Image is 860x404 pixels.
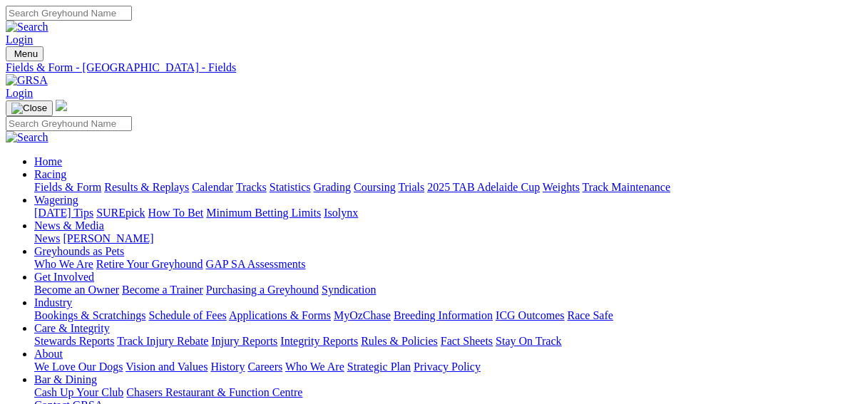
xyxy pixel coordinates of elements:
[11,103,47,114] img: Close
[34,309,854,322] div: Industry
[34,271,94,283] a: Get Involved
[496,335,561,347] a: Stay On Track
[324,207,358,219] a: Isolynx
[6,21,48,33] img: Search
[34,284,854,296] div: Get Involved
[34,168,66,180] a: Racing
[192,181,233,193] a: Calendar
[34,361,854,373] div: About
[567,309,613,321] a: Race Safe
[247,361,282,373] a: Careers
[206,258,306,270] a: GAP SA Assessments
[6,33,33,46] a: Login
[34,232,60,244] a: News
[496,309,564,321] a: ICG Outcomes
[34,386,123,398] a: Cash Up Your Club
[270,181,311,193] a: Statistics
[314,181,351,193] a: Grading
[34,245,124,257] a: Greyhounds as Pets
[211,335,277,347] a: Injury Reports
[236,181,267,193] a: Tracks
[6,46,43,61] button: Toggle navigation
[229,309,331,321] a: Applications & Forms
[361,335,438,347] a: Rules & Policies
[34,194,78,206] a: Wagering
[285,361,344,373] a: Who We Are
[148,309,226,321] a: Schedule of Fees
[354,181,396,193] a: Coursing
[394,309,493,321] a: Breeding Information
[6,61,854,74] a: Fields & Form - [GEOGRAPHIC_DATA] - Fields
[34,373,97,385] a: Bar & Dining
[34,181,101,193] a: Fields & Form
[427,181,540,193] a: 2025 TAB Adelaide Cup
[117,335,208,347] a: Track Injury Rebate
[347,361,411,373] a: Strategic Plan
[34,386,854,399] div: Bar & Dining
[34,335,854,348] div: Care & Integrity
[322,284,376,296] a: Syndication
[6,116,132,131] input: Search
[34,322,110,334] a: Care & Integrity
[34,181,854,194] div: Racing
[34,284,119,296] a: Become an Owner
[206,207,321,219] a: Minimum Betting Limits
[34,155,62,167] a: Home
[34,335,114,347] a: Stewards Reports
[6,6,132,21] input: Search
[63,232,153,244] a: [PERSON_NAME]
[34,348,63,360] a: About
[6,74,48,87] img: GRSA
[56,100,67,111] img: logo-grsa-white.png
[206,284,319,296] a: Purchasing a Greyhound
[34,207,93,219] a: [DATE] Tips
[34,296,72,309] a: Industry
[6,87,33,99] a: Login
[34,361,123,373] a: We Love Our Dogs
[210,361,245,373] a: History
[414,361,481,373] a: Privacy Policy
[126,386,302,398] a: Chasers Restaurant & Function Centre
[96,207,145,219] a: SUREpick
[34,219,104,232] a: News & Media
[34,309,145,321] a: Bookings & Scratchings
[34,258,93,270] a: Who We Are
[148,207,204,219] a: How To Bet
[398,181,424,193] a: Trials
[14,48,38,59] span: Menu
[6,100,53,116] button: Toggle navigation
[6,131,48,144] img: Search
[122,284,203,296] a: Become a Trainer
[583,181,670,193] a: Track Maintenance
[441,335,493,347] a: Fact Sheets
[34,207,854,219] div: Wagering
[126,361,208,373] a: Vision and Values
[34,232,854,245] div: News & Media
[543,181,580,193] a: Weights
[334,309,391,321] a: MyOzChase
[96,258,203,270] a: Retire Your Greyhound
[280,335,358,347] a: Integrity Reports
[104,181,189,193] a: Results & Replays
[34,258,854,271] div: Greyhounds as Pets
